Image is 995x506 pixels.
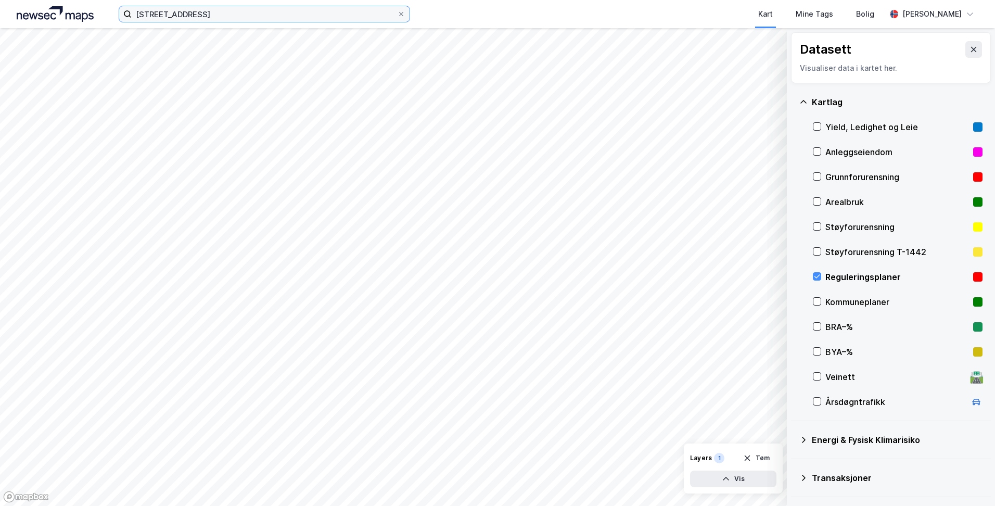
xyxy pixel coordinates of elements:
div: 1 [714,453,724,463]
div: Yield, Ledighet og Leie [825,121,969,133]
div: Kartlag [812,96,983,108]
div: Grunnforurensning [825,171,969,183]
div: Kontrollprogram for chat [943,456,995,506]
div: Reguleringsplaner [825,271,969,283]
input: Søk på adresse, matrikkel, gårdeiere, leietakere eller personer [132,6,397,22]
div: Mine Tags [796,8,833,20]
div: Transaksjoner [812,472,983,484]
div: Arealbruk [825,196,969,208]
div: Layers [690,454,712,462]
div: BYA–% [825,346,969,358]
a: Mapbox homepage [3,491,49,503]
div: Årsdøgntrafikk [825,396,966,408]
div: Veinett [825,371,966,383]
div: Kart [758,8,773,20]
div: 🛣️ [970,370,984,384]
div: Bolig [856,8,874,20]
button: Tøm [736,450,776,466]
button: Vis [690,471,776,487]
img: logo.a4113a55bc3d86da70a041830d287a7e.svg [17,6,94,22]
div: Datasett [800,41,851,58]
div: Energi & Fysisk Klimarisiko [812,434,983,446]
div: Anleggseiendom [825,146,969,158]
iframe: Chat Widget [943,456,995,506]
div: BRA–% [825,321,969,333]
div: [PERSON_NAME] [902,8,962,20]
div: Kommuneplaner [825,296,969,308]
div: Støyforurensning [825,221,969,233]
div: Støyforurensning T-1442 [825,246,969,258]
div: Visualiser data i kartet her. [800,62,982,74]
